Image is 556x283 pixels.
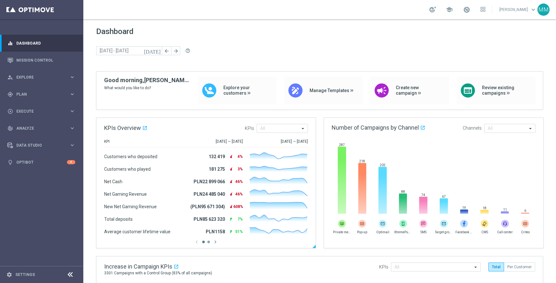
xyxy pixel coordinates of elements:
i: person_search [7,74,13,80]
i: keyboard_arrow_right [69,125,75,131]
a: [PERSON_NAME]keyboard_arrow_down [499,5,537,14]
span: school [446,6,453,13]
a: Settings [15,273,35,277]
i: keyboard_arrow_right [69,74,75,80]
button: gps_fixed Plan keyboard_arrow_right [7,92,76,97]
button: person_search Explore keyboard_arrow_right [7,75,76,80]
button: equalizer Dashboard [7,41,76,46]
i: settings [6,272,12,278]
span: Data Studio [16,143,69,147]
i: lightbulb [7,159,13,165]
div: Analyze [7,125,69,131]
button: lightbulb Optibot 4 [7,160,76,165]
i: keyboard_arrow_right [69,142,75,148]
span: keyboard_arrow_down [530,6,537,13]
a: Mission Control [16,52,75,69]
button: Data Studio keyboard_arrow_right [7,143,76,148]
div: Optibot [7,154,75,171]
span: Plan [16,92,69,96]
div: Dashboard [7,35,75,52]
div: Data Studio [7,142,69,148]
i: play_circle_outline [7,108,13,114]
a: Optibot [16,154,67,171]
div: MM [537,4,550,16]
i: track_changes [7,125,13,131]
a: Dashboard [16,35,75,52]
span: Analyze [16,126,69,130]
button: Mission Control [7,58,76,63]
div: 4 [67,160,75,164]
i: keyboard_arrow_right [69,91,75,97]
button: track_changes Analyze keyboard_arrow_right [7,126,76,131]
span: Execute [16,109,69,113]
div: Explore [7,74,69,80]
i: keyboard_arrow_right [69,108,75,114]
i: gps_fixed [7,91,13,97]
button: play_circle_outline Execute keyboard_arrow_right [7,109,76,114]
i: equalizer [7,40,13,46]
div: Plan [7,91,69,97]
span: Explore [16,75,69,79]
div: Execute [7,108,69,114]
div: Mission Control [7,52,75,69]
